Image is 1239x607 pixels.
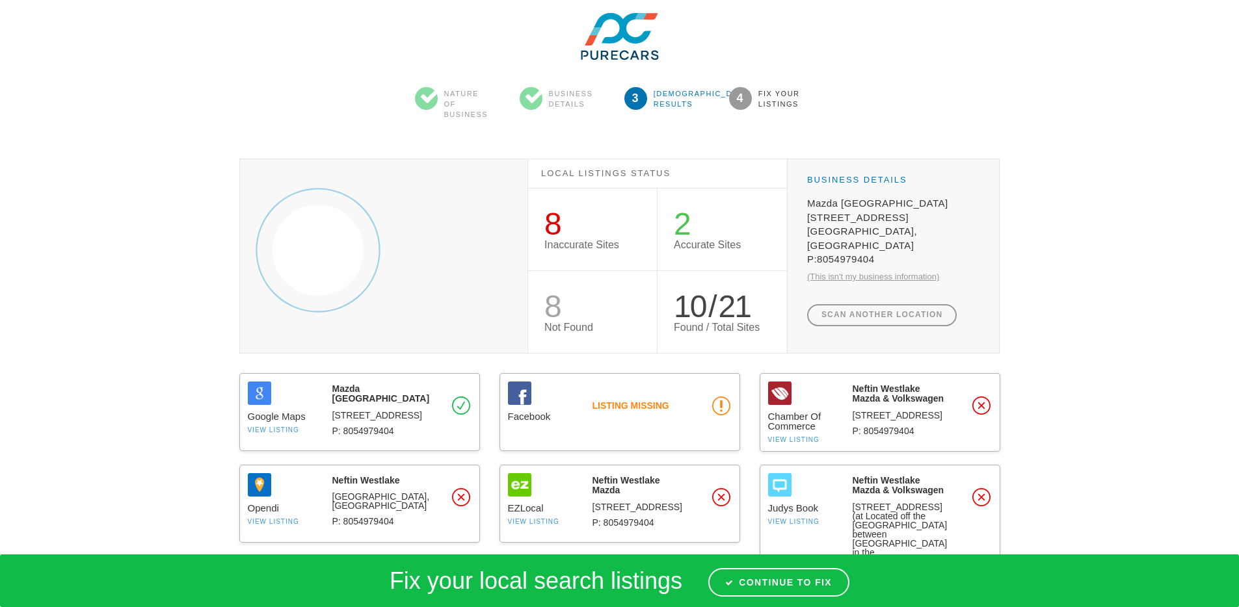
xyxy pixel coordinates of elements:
span: 21 [719,289,751,324]
a: View Listing [248,426,299,433]
span: / [708,289,715,324]
img: listing-inaccurate.svg [712,488,730,506]
a: Continue to fix [708,568,849,597]
p: P: 8054979404 [593,518,686,527]
p: [GEOGRAPHIC_DATA], [GEOGRAPHIC_DATA] [332,492,426,510]
img: Opendi [248,473,271,497]
h3: Neftin Westlake Mazda & Volkswagen [853,384,946,404]
img: Google Maps [248,381,271,405]
a: (This isn't my business information) [807,272,939,281]
span: 3 [624,87,647,110]
h3: Business Details [807,175,980,185]
img: listing-inaccurate.svg [972,488,991,506]
span: [STREET_ADDRESS] [GEOGRAPHIC_DATA], [GEOGRAPHIC_DATA] [807,211,980,252]
span: Fix your Listings [752,88,807,109]
span: 8 [544,207,561,241]
span: [DEMOGRAPHIC_DATA] Results [647,88,702,109]
p: P: 8054979404 [332,517,426,526]
span: Mazda [GEOGRAPHIC_DATA] [807,196,980,210]
a: View Listing [768,436,819,443]
img: listing-inaccurate.svg [972,396,991,415]
span: 2 [674,207,690,241]
p: P: 8054979404 [853,426,946,435]
img: EZLocal [508,473,531,497]
span: Fix your local search listings [390,567,682,594]
p: Inaccurate Sites [544,240,641,250]
img: listing-inaccurate.svg [452,488,470,506]
p: [STREET_ADDRESS] [593,502,686,511]
span: Facebook [508,411,580,421]
h3: Neftin Westlake Mazda & Volkswagen [853,476,946,496]
span: P:8054979404 [807,252,980,266]
img: Facebook [508,381,531,405]
img: Judys Book [768,473,792,497]
img: GsEXJj1dRr2yxwfCSclf.png [558,13,682,60]
a: View Listing [508,518,559,525]
span: Business Details [542,88,598,109]
p: [STREET_ADDRESS] [853,411,946,420]
span: Opendi [248,503,319,513]
p: P: 8054979404 [332,426,426,435]
img: listing-accurate.svg [452,396,470,415]
a: Scan another location [807,304,957,326]
p: [STREET_ADDRESS] [332,411,426,420]
span: 4 [729,87,752,110]
span: 10 [674,289,706,324]
p: Not Found [544,322,641,333]
h3: Listing missing [593,401,686,411]
span: Chamber Of Commerce [768,411,840,431]
img: Chamber Of Commerce [768,381,792,405]
h3: Local Listings Status [528,159,787,188]
span: Nature of Business [438,88,493,120]
span: Google Maps [248,411,319,421]
span: EZLocal [508,503,580,513]
img: listing-missing.svg [712,396,731,415]
p: Accurate Sites [674,240,771,250]
span: 8 [544,289,561,324]
span: Judys Book [768,503,840,513]
a: View Listing [768,518,819,525]
h3: Neftin Westlake [332,476,426,485]
p: Found / Total Sites [674,322,771,333]
a: View Listing [248,518,299,525]
h3: Mazda [GEOGRAPHIC_DATA] [332,384,426,404]
h3: Neftin Westlake Mazda [593,476,686,496]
